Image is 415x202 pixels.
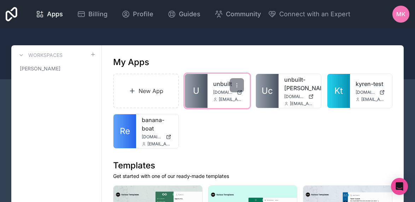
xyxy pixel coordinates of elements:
[284,94,305,99] span: [DOMAIN_NAME][PERSON_NAME]
[71,6,113,22] a: Billing
[179,9,200,19] span: Guides
[356,80,387,88] a: kyren-test
[268,9,350,19] button: Connect with an Expert
[88,9,107,19] span: Billing
[356,90,377,95] span: [DOMAIN_NAME]
[113,57,149,68] h1: My Apps
[47,9,63,19] span: Apps
[226,9,261,19] span: Community
[113,173,392,180] p: Get started with one of our ready-made templates
[213,90,244,95] a: [DOMAIN_NAME]
[213,80,244,88] a: unbuilt
[17,62,96,75] a: [PERSON_NAME]
[162,6,206,22] a: Guides
[219,97,244,102] span: [EMAIL_ADDRESS][DOMAIN_NAME]
[361,97,387,102] span: [EMAIL_ADDRESS][DOMAIN_NAME]
[28,52,63,59] h3: Workspaces
[113,160,392,171] h1: Templates
[284,94,315,99] a: [DOMAIN_NAME][PERSON_NAME]
[17,51,63,59] a: Workspaces
[193,85,199,97] span: U
[391,178,408,195] div: Open Intercom Messenger
[256,74,279,108] a: Uc
[356,90,387,95] a: [DOMAIN_NAME]
[142,116,173,133] a: banana-boat
[147,141,173,147] span: [EMAIL_ADDRESS][DOMAIN_NAME]
[120,126,130,137] span: Re
[30,6,69,22] a: Apps
[213,90,234,95] span: [DOMAIN_NAME]
[142,134,173,140] a: [DOMAIN_NAME]
[113,114,136,148] a: Re
[133,9,153,19] span: Profile
[185,74,207,108] a: U
[20,65,60,72] span: [PERSON_NAME]
[327,74,350,108] a: Kt
[284,75,315,92] a: unbuilt-[PERSON_NAME]
[142,134,163,140] span: [DOMAIN_NAME]
[334,85,343,97] span: Kt
[116,6,159,22] a: Profile
[290,101,315,106] span: [EMAIL_ADDRESS][DOMAIN_NAME]
[396,10,405,18] span: MK
[262,85,273,97] span: Uc
[209,6,267,22] a: Community
[113,74,179,108] a: New App
[279,9,350,19] span: Connect with an Expert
